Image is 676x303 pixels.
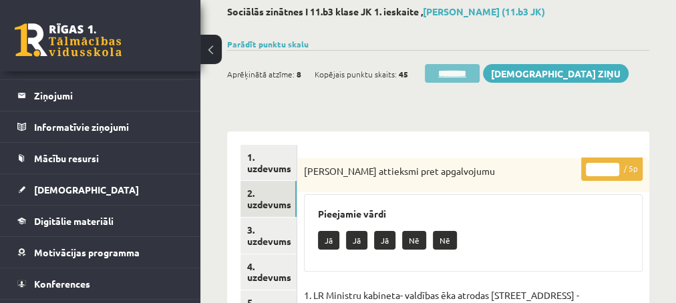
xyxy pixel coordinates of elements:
[227,39,309,49] a: Parādīt punktu skalu
[34,215,114,227] span: Digitālie materiāli
[34,152,99,164] span: Mācību resursi
[483,64,629,83] a: [DEMOGRAPHIC_DATA] ziņu
[318,231,339,250] p: Jā
[17,237,184,268] a: Motivācijas programma
[402,231,426,250] p: Nē
[17,174,184,205] a: [DEMOGRAPHIC_DATA]
[297,64,301,84] span: 8
[17,206,184,236] a: Digitālie materiāli
[227,64,295,84] span: Aprēķinātā atzīme:
[399,64,408,84] span: 45
[227,6,649,17] h2: Sociālās zinātnes I 11.b3 klase JK 1. ieskaite ,
[315,64,397,84] span: Kopējais punktu skaits:
[34,246,140,258] span: Motivācijas programma
[17,80,184,111] a: Ziņojumi
[240,181,297,217] a: 2. uzdevums
[34,278,90,290] span: Konferences
[17,111,184,142] a: Informatīvie ziņojumi
[318,208,629,220] h3: Pieejamie vārdi
[17,268,184,299] a: Konferences
[346,231,367,250] p: Jā
[240,254,297,290] a: 4. uzdevums
[34,111,184,142] legend: Informatīvie ziņojumi
[34,80,184,111] legend: Ziņojumi
[374,231,395,250] p: Jā
[17,143,184,174] a: Mācību resursi
[15,23,122,57] a: Rīgas 1. Tālmācības vidusskola
[240,218,297,254] a: 3. uzdevums
[240,145,297,181] a: 1. uzdevums
[423,5,545,17] a: [PERSON_NAME] (11.b3 JK)
[304,165,576,178] p: [PERSON_NAME] attieksmi pret apgalvojumu
[433,231,457,250] p: Nē
[581,158,643,181] p: / 5p
[13,13,323,27] body: Editor, wiswyg-editor-47433878777720-1760437398-519
[34,184,139,196] span: [DEMOGRAPHIC_DATA]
